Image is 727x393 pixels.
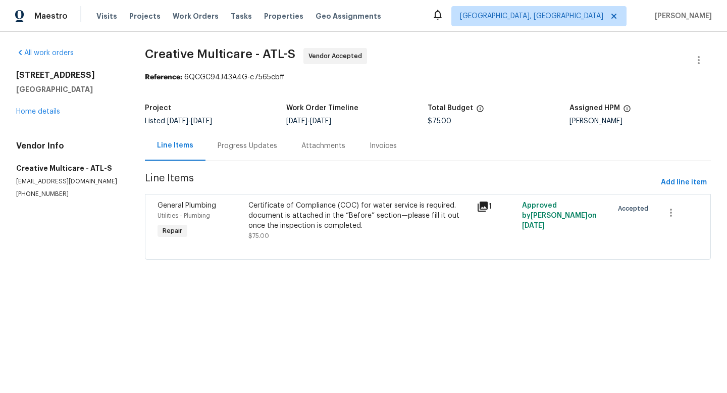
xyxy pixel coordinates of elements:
p: [PHONE_NUMBER] [16,190,121,199]
span: [DATE] [167,118,188,125]
span: Geo Assignments [316,11,381,21]
div: Certificate of Compliance (COC) for water service is required. document is attached in the “Befor... [248,201,470,231]
span: General Plumbing [158,202,216,209]
span: - [167,118,212,125]
h2: [STREET_ADDRESS] [16,70,121,80]
a: All work orders [16,50,74,57]
div: Progress Updates [218,141,277,151]
h5: Assigned HPM [569,105,620,112]
span: [DATE] [310,118,331,125]
p: [EMAIL_ADDRESS][DOMAIN_NAME] [16,177,121,186]
div: Line Items [157,140,193,151]
span: Projects [129,11,161,21]
span: Vendor Accepted [308,51,366,61]
span: $75.00 [248,233,269,239]
span: - [286,118,331,125]
button: Add line item [657,173,711,192]
span: [GEOGRAPHIC_DATA], [GEOGRAPHIC_DATA] [460,11,603,21]
div: Invoices [370,141,397,151]
span: [DATE] [286,118,307,125]
span: Add line item [661,176,707,189]
div: 1 [477,201,516,213]
span: The hpm assigned to this work order. [623,105,631,118]
span: Creative Multicare - ATL-S [145,48,295,60]
span: Visits [96,11,117,21]
h5: Creative Multicare - ATL-S [16,163,121,173]
span: Maestro [34,11,68,21]
h5: Total Budget [428,105,473,112]
span: [PERSON_NAME] [651,11,712,21]
div: Attachments [301,141,345,151]
h5: Project [145,105,171,112]
h4: Vendor Info [16,141,121,151]
span: Tasks [231,13,252,20]
span: Approved by [PERSON_NAME] on [522,202,597,229]
span: Listed [145,118,212,125]
span: Work Orders [173,11,219,21]
a: Home details [16,108,60,115]
b: Reference: [145,74,182,81]
span: Properties [264,11,303,21]
span: The total cost of line items that have been proposed by Opendoor. This sum includes line items th... [476,105,484,118]
h5: Work Order Timeline [286,105,358,112]
span: [DATE] [191,118,212,125]
span: Repair [159,226,186,236]
div: [PERSON_NAME] [569,118,711,125]
div: 6QCGC94J43A4G-c7565cbff [145,72,711,82]
span: Utilities - Plumbing [158,213,210,219]
span: $75.00 [428,118,451,125]
h5: [GEOGRAPHIC_DATA] [16,84,121,94]
span: Line Items [145,173,657,192]
span: Accepted [618,204,652,214]
span: [DATE] [522,222,545,229]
